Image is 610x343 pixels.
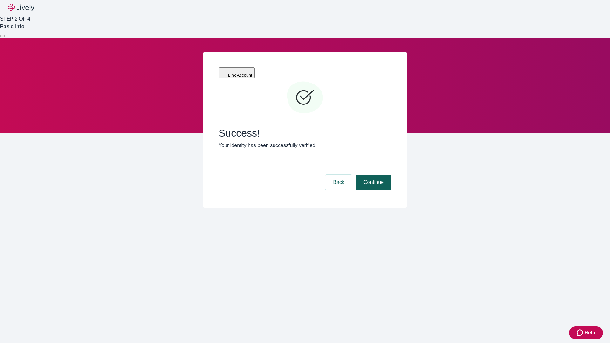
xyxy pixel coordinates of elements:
button: Link Account [219,67,255,78]
svg: Zendesk support icon [577,329,584,337]
button: Continue [356,175,391,190]
img: Lively [8,4,34,11]
p: Your identity has been successfully verified. [219,142,391,149]
button: Back [325,175,352,190]
span: Help [584,329,595,337]
span: Success! [219,127,391,139]
svg: Checkmark icon [286,79,324,117]
button: Zendesk support iconHelp [569,326,603,339]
